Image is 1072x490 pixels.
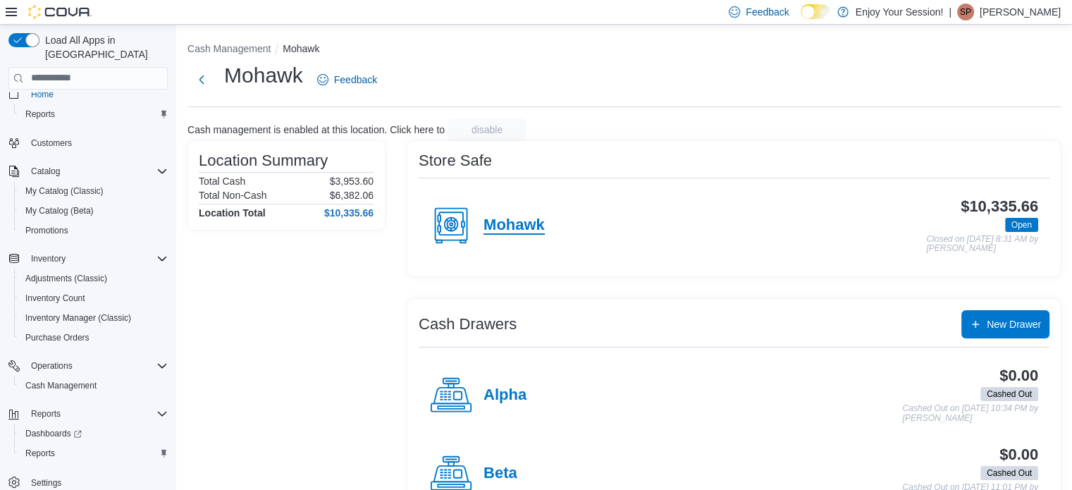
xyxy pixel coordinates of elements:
[14,181,173,201] button: My Catalog (Classic)
[999,446,1038,463] h3: $0.00
[20,183,109,200] a: My Catalog (Classic)
[25,380,97,391] span: Cash Management
[987,467,1032,479] span: Cashed Out
[483,465,517,483] h4: Beta
[199,152,328,169] h3: Location Summary
[419,316,517,333] h3: Cash Drawers
[312,66,383,94] a: Feedback
[25,85,168,103] span: Home
[25,428,82,439] span: Dashboards
[20,270,168,287] span: Adjustments (Classic)
[1011,219,1032,231] span: Open
[961,310,1049,338] button: New Drawer
[25,185,104,197] span: My Catalog (Classic)
[483,216,545,235] h4: Mohawk
[187,124,445,135] p: Cash management is enabled at this location. Click here to
[14,269,173,288] button: Adjustments (Classic)
[987,317,1041,331] span: New Drawer
[949,4,951,20] p: |
[746,5,789,19] span: Feedback
[856,4,944,20] p: Enjoy Your Session!
[31,166,60,177] span: Catalog
[28,5,92,19] img: Cova
[25,405,168,422] span: Reports
[199,176,245,187] h6: Total Cash
[25,205,94,216] span: My Catalog (Beta)
[20,329,168,346] span: Purchase Orders
[3,356,173,376] button: Operations
[14,328,173,348] button: Purchase Orders
[20,270,113,287] a: Adjustments (Classic)
[20,290,91,307] a: Inventory Count
[25,86,59,103] a: Home
[25,357,78,374] button: Operations
[25,163,66,180] button: Catalog
[999,367,1038,384] h3: $0.00
[3,249,173,269] button: Inventory
[20,377,168,394] span: Cash Management
[330,176,374,187] p: $3,953.60
[199,190,267,201] h6: Total Non-Cash
[20,290,168,307] span: Inventory Count
[961,198,1038,215] h3: $10,335.66
[25,163,168,180] span: Catalog
[25,250,168,267] span: Inventory
[324,207,374,219] h4: $10,335.66
[1005,218,1038,232] span: Open
[20,106,168,123] span: Reports
[20,183,168,200] span: My Catalog (Classic)
[31,137,72,149] span: Customers
[20,310,168,326] span: Inventory Manager (Classic)
[25,109,55,120] span: Reports
[20,425,87,442] a: Dashboards
[980,387,1038,401] span: Cashed Out
[20,106,61,123] a: Reports
[199,207,266,219] h4: Location Total
[902,404,1038,423] p: Cashed Out on [DATE] 10:34 PM by [PERSON_NAME]
[25,225,68,236] span: Promotions
[14,376,173,396] button: Cash Management
[14,201,173,221] button: My Catalog (Beta)
[187,42,1061,59] nav: An example of EuiBreadcrumbs
[330,190,374,201] p: $6,382.06
[39,33,168,61] span: Load All Apps in [GEOGRAPHIC_DATA]
[3,161,173,181] button: Catalog
[25,273,107,284] span: Adjustments (Classic)
[3,404,173,424] button: Reports
[25,135,78,152] a: Customers
[20,222,168,239] span: Promotions
[187,66,216,94] button: Next
[25,405,66,422] button: Reports
[224,61,303,90] h1: Mohawk
[980,466,1038,480] span: Cashed Out
[419,152,492,169] h3: Store Safe
[20,329,95,346] a: Purchase Orders
[25,250,71,267] button: Inventory
[960,4,971,20] span: SP
[187,43,271,54] button: Cash Management
[448,118,526,141] button: disable
[20,377,102,394] a: Cash Management
[14,288,173,308] button: Inventory Count
[14,443,173,463] button: Reports
[3,133,173,153] button: Customers
[31,253,66,264] span: Inventory
[3,84,173,104] button: Home
[283,43,319,54] button: Mohawk
[987,388,1032,400] span: Cashed Out
[25,448,55,459] span: Reports
[14,308,173,328] button: Inventory Manager (Classic)
[25,312,131,324] span: Inventory Manager (Classic)
[334,73,377,87] span: Feedback
[20,222,74,239] a: Promotions
[20,202,99,219] a: My Catalog (Beta)
[20,445,61,462] a: Reports
[20,425,168,442] span: Dashboards
[926,235,1038,254] p: Closed on [DATE] 8:31 AM by [PERSON_NAME]
[980,4,1061,20] p: [PERSON_NAME]
[14,104,173,124] button: Reports
[472,123,503,137] span: disable
[31,360,73,372] span: Operations
[483,386,526,405] h4: Alpha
